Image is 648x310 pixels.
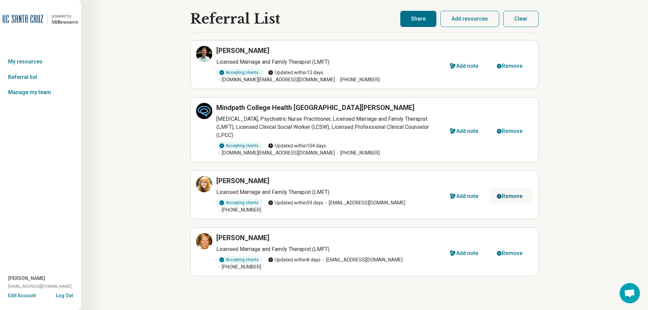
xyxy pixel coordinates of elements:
[456,63,479,69] div: Add note
[216,176,269,186] h3: [PERSON_NAME]
[216,206,261,214] span: [PHONE_NUMBER]
[442,245,489,261] button: Add note
[489,188,533,204] button: Remove
[216,263,261,271] span: [PHONE_NUMBER]
[440,11,499,27] button: Add resources
[216,76,335,83] span: [DOMAIN_NAME][EMAIL_ADDRESS][DOMAIN_NAME]
[8,275,45,282] span: [PERSON_NAME]
[323,199,405,206] span: [EMAIL_ADDRESS][DOMAIN_NAME]
[442,188,489,204] button: Add note
[190,11,280,27] h1: Referral List
[216,142,263,149] div: Accepting clients
[502,129,522,134] div: Remove
[489,245,533,261] button: Remove
[216,245,442,253] p: Licensed Marriage and Family Therapist (LMFT)
[52,13,78,19] div: powered by
[268,199,323,206] span: Updated within 59 days
[268,142,326,149] span: Updated within 104 days
[3,11,43,27] img: University of California at Santa Cruz
[442,123,489,139] button: Add note
[216,46,269,55] h3: [PERSON_NAME]
[216,256,263,263] div: Accepting clients
[56,292,73,298] button: Log Out
[456,194,479,199] div: Add note
[456,251,479,256] div: Add note
[502,63,522,69] div: Remove
[268,69,323,76] span: Updated within 13 days
[216,199,263,206] div: Accepting clients
[400,11,436,27] button: Share
[216,103,414,112] h3: Mindpath College Health [GEOGRAPHIC_DATA][PERSON_NAME]
[456,129,479,134] div: Add note
[489,123,533,139] button: Remove
[216,188,442,196] p: Licensed Marriage and Family Therapist (LMFT)
[8,283,72,289] span: [EMAIL_ADDRESS][DOMAIN_NAME]
[442,58,489,74] button: Add note
[489,58,533,74] button: Remove
[503,11,539,27] button: Clear
[216,115,442,139] p: [MEDICAL_DATA], Psychiatric Nurse Practitioner, Licensed Marriage and Family Therapist (LMFT), Li...
[8,292,36,299] button: Edit Account
[335,149,380,157] span: [PHONE_NUMBER]
[335,76,380,83] span: [PHONE_NUMBER]
[502,194,522,199] div: Remove
[3,11,78,27] a: University of California at Santa Cruzpowered by
[216,69,263,76] div: Accepting clients
[216,233,269,243] h3: [PERSON_NAME]
[321,256,403,263] span: [EMAIL_ADDRESS][DOMAIN_NAME]
[268,256,321,263] span: Updated within 8 days
[216,58,442,66] p: Licensed Marriage and Family Therapist (LMFT)
[620,283,640,303] div: Open chat
[216,149,335,157] span: [DOMAIN_NAME][EMAIL_ADDRESS][DOMAIN_NAME]
[502,251,522,256] div: Remove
